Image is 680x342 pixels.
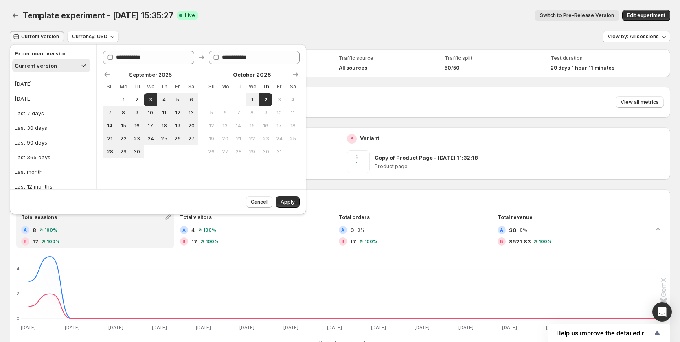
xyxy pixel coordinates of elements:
span: $0 [509,226,516,234]
text: [DATE] [371,324,386,330]
span: Fr [276,83,283,90]
span: 100% [539,239,552,244]
div: Last 30 days [15,124,47,132]
div: Last 12 months [15,182,53,191]
button: Saturday October 18 2025 [286,119,300,132]
button: Thursday October 16 2025 [259,119,272,132]
span: 10 [276,110,283,116]
button: Tuesday October 28 2025 [232,145,245,158]
span: 13 [222,123,228,129]
span: Mo [222,83,228,90]
span: Su [208,83,215,90]
span: 19 [174,123,181,129]
span: Mo [120,83,127,90]
span: 10 [147,110,154,116]
p: Variant [360,134,379,142]
th: Wednesday [246,80,259,93]
button: Monday October 6 2025 [218,106,232,119]
span: 30 [262,149,269,155]
span: 6 [222,110,228,116]
th: Saturday [184,80,198,93]
button: Friday September 12 2025 [171,106,184,119]
button: Edit experiment [622,10,670,21]
th: Thursday [157,80,171,93]
button: Sunday September 28 2025 [103,145,116,158]
span: 7 [235,110,242,116]
span: Apply [281,199,295,205]
text: [DATE] [283,324,298,330]
span: 27 [222,149,228,155]
th: Sunday [205,80,218,93]
span: Tu [235,83,242,90]
span: Th [262,83,269,90]
h2: A [24,228,27,232]
button: Saturday September 6 2025 [184,93,198,106]
text: [DATE] [21,324,36,330]
button: Current version [10,31,64,42]
span: 21 [235,136,242,142]
button: Tuesday October 14 2025 [232,119,245,132]
button: Wednesday October 15 2025 [246,119,259,132]
button: Tuesday September 30 2025 [130,145,144,158]
button: Collapse chart [652,224,664,235]
span: 17 [191,237,197,246]
span: 100% [47,239,60,244]
th: Friday [272,80,286,93]
span: Th [160,83,167,90]
div: [DATE] [15,94,32,103]
span: 11 [290,110,296,116]
text: [DATE] [546,324,561,330]
button: Friday October 31 2025 [272,145,286,158]
span: 11 [160,110,167,116]
button: Sunday October 19 2025 [205,132,218,145]
button: Thursday October 9 2025 [259,106,272,119]
button: Friday September 26 2025 [171,132,184,145]
button: Wednesday September 10 2025 [144,106,157,119]
span: 29 [120,149,127,155]
button: View all metrics [616,96,664,108]
span: 29 days 1 hour 11 minutes [551,65,614,71]
button: Monday September 22 2025 [116,132,130,145]
span: 50/50 [445,65,460,71]
button: Friday October 3 2025 [272,93,286,106]
span: 15 [249,123,256,129]
span: Sa [188,83,195,90]
span: Help us improve the detailed report for A/B campaigns [556,329,652,337]
button: Tuesday September 2 2025 [130,93,144,106]
button: Thursday October 30 2025 [259,145,272,158]
button: Saturday September 13 2025 [184,106,198,119]
div: Last 7 days [15,109,44,117]
button: Wednesday October 22 2025 [246,132,259,145]
span: View by: All sessions [608,33,659,40]
span: 8 [249,110,256,116]
span: 19 [208,136,215,142]
span: We [147,83,154,90]
span: 24 [147,136,154,142]
div: Last 365 days [15,153,50,161]
button: Last 365 days [12,151,94,164]
button: Friday October 10 2025 [272,106,286,119]
button: Cancel [246,196,272,208]
button: Thursday September 4 2025 [157,93,171,106]
span: Template experiment - [DATE] 15:35:27 [23,11,173,20]
span: Total revenue [498,214,533,220]
button: Tuesday October 7 2025 [232,106,245,119]
button: Saturday October 4 2025 [286,93,300,106]
button: Apply [276,196,300,208]
button: Saturday October 11 2025 [286,106,300,119]
button: Show previous month, August 2025 [101,69,113,80]
button: Start of range Wednesday September 3 2025 [144,93,157,106]
div: Last month [15,168,43,176]
span: $521.83 [509,237,531,246]
span: 2 [262,96,269,103]
text: [DATE] [196,324,211,330]
div: [DATE] [15,80,32,88]
button: Saturday September 27 2025 [184,132,198,145]
h4: All sources [339,65,367,71]
button: Wednesday October 29 2025 [246,145,259,158]
span: Current version [21,33,59,40]
span: 18 [290,123,296,129]
button: Back [10,10,21,21]
button: [DATE] [12,92,94,105]
h2: B [350,136,353,142]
